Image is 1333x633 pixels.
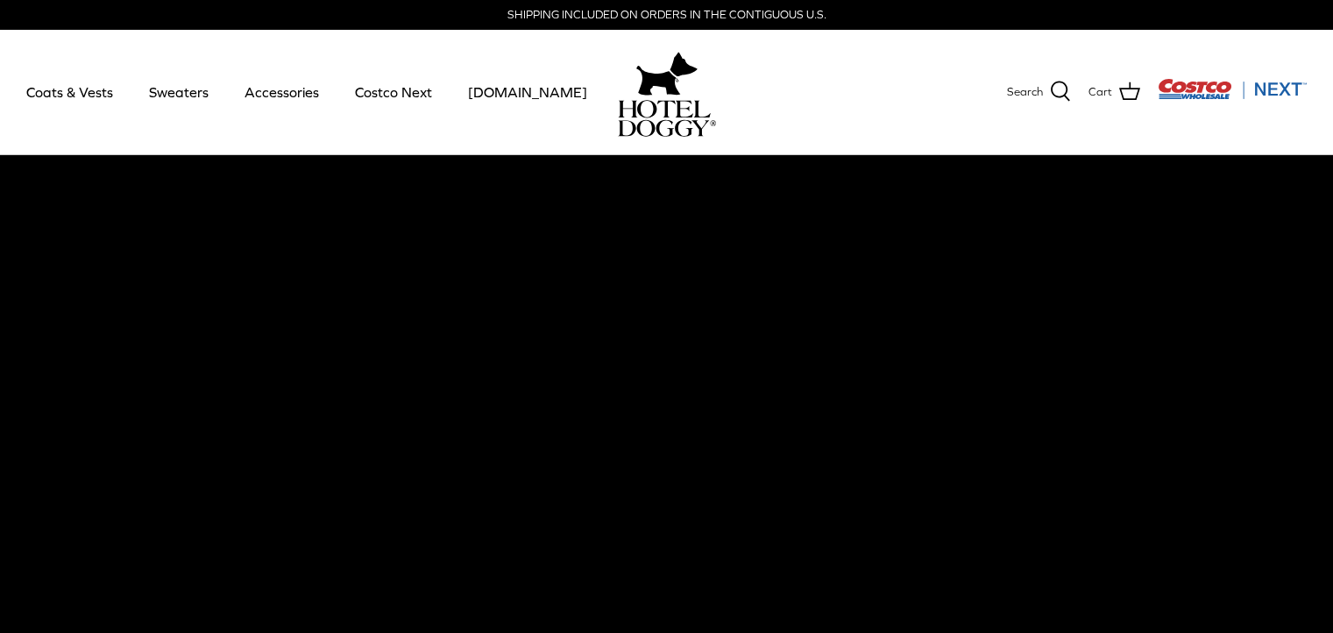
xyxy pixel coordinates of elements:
[1158,89,1307,103] a: Visit Costco Next
[339,62,448,122] a: Costco Next
[1158,78,1307,100] img: Costco Next
[1007,83,1043,102] span: Search
[618,47,716,137] a: hoteldoggy.com hoteldoggycom
[452,62,603,122] a: [DOMAIN_NAME]
[636,47,698,100] img: hoteldoggy.com
[133,62,224,122] a: Sweaters
[11,62,129,122] a: Coats & Vests
[1007,81,1071,103] a: Search
[1088,81,1140,103] a: Cart
[618,100,716,137] img: hoteldoggycom
[229,62,335,122] a: Accessories
[1088,83,1112,102] span: Cart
